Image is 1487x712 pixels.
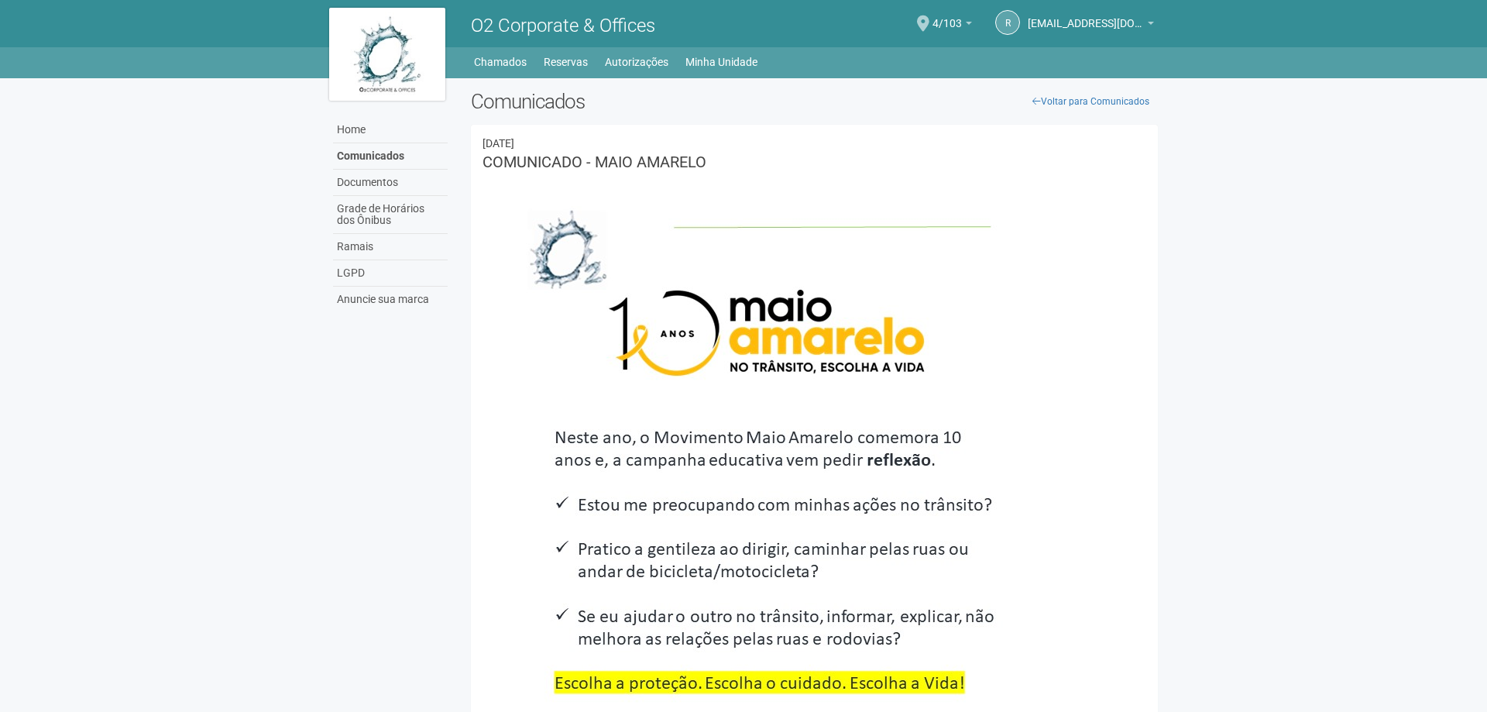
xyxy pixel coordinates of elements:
span: riodejaneiro.o2corporate@regus.com [1028,2,1144,29]
a: Voltar para Comunicados [1024,90,1158,113]
span: 4/103 [932,2,962,29]
div: 08/05/2023 12:33 [483,136,1146,150]
a: r [995,10,1020,35]
h2: Comunicados [471,90,1158,113]
a: Chamados [474,51,527,73]
a: 4/103 [932,19,972,32]
img: logo.jpg [329,8,445,101]
a: Grade de Horários dos Ônibus [333,196,448,234]
a: Reservas [544,51,588,73]
a: Home [333,117,448,143]
a: Minha Unidade [685,51,757,73]
a: Autorizações [605,51,668,73]
a: Anuncie sua marca [333,287,448,312]
span: O2 Corporate & Offices [471,15,655,36]
a: Comunicados [333,143,448,170]
a: Documentos [333,170,448,196]
a: Ramais [333,234,448,260]
h3: COMUNICADO - MAIO AMARELO [483,154,1146,170]
a: LGPD [333,260,448,287]
a: [EMAIL_ADDRESS][DOMAIN_NAME] [1028,19,1154,32]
